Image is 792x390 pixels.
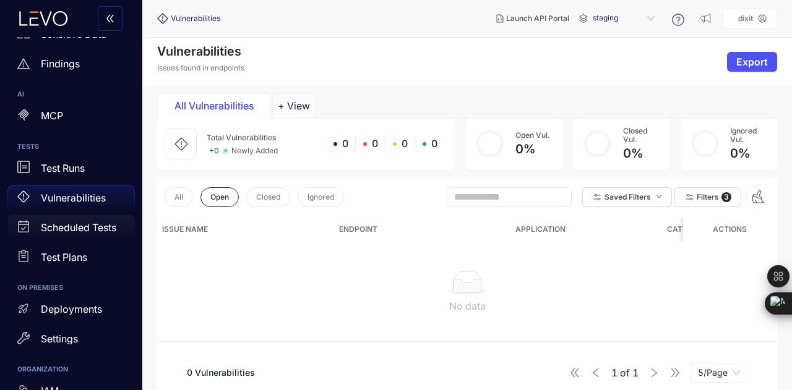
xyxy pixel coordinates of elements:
th: Category [629,218,746,241]
h6: ON PREMISES [17,284,125,292]
span: 0 [372,138,378,149]
p: MCP [41,110,63,121]
div: 0 % [515,142,549,156]
button: Add tab [272,93,316,118]
button: Saved Filtersdown [582,187,672,207]
span: + 0 [209,146,219,155]
div: Open Vul. [515,131,549,140]
p: Deployments [41,303,102,315]
a: Scheduled Tests [7,215,135,245]
span: 0 [342,138,348,149]
p: Vulnerabilities [41,192,106,203]
button: double-left [98,6,123,31]
p: Settings [41,333,78,344]
span: Saved Filters [605,193,651,201]
span: staging [593,9,657,28]
a: Test Plans [7,245,135,274]
span: 3 [721,192,731,202]
a: MCP [7,104,135,134]
button: Closed [246,187,290,207]
th: Actions [683,218,777,241]
span: double-left [105,14,115,25]
span: Vulnerabilities [171,14,220,23]
p: Test Runs [41,163,85,174]
span: Total Vulnerabilities [207,133,276,142]
span: Launch API Portal [506,14,569,23]
button: Launch API Portal [486,9,579,28]
span: 0 Vulnerabilities [187,367,255,378]
button: Ignored [298,187,344,207]
th: Endpoint [334,218,511,241]
p: Issues found in endpoints [157,64,244,72]
span: 1 [611,367,618,378]
a: Findings [7,51,135,81]
button: Filters 3 [674,187,741,207]
div: No data [167,300,767,312]
a: Test Runs [7,156,135,185]
p: Findings [41,58,80,69]
span: 0 [402,138,408,149]
span: Closed [256,193,280,201]
h6: AI [17,91,125,98]
a: Vulnerabilities [7,185,135,215]
button: Open [200,187,239,207]
a: Settings [7,326,135,356]
h6: TESTS [17,143,125,151]
p: Scheduled Tests [41,222,116,233]
th: Issue Name [157,218,334,241]
span: Open [210,193,229,201]
div: Closed Vul. [623,127,661,144]
span: Newly Added [231,146,278,155]
span: 1 [632,367,639,378]
th: Application [510,218,628,241]
h6: ORGANIZATION [17,366,125,373]
span: 5/Page [698,363,740,382]
span: All [174,193,183,201]
span: down [656,193,662,200]
div: Ignored Vul. [730,127,768,144]
span: Filters [697,193,719,201]
span: Ignored [308,193,334,201]
a: Deployments [7,297,135,326]
div: 0 % [623,146,661,161]
button: Export [727,52,777,72]
p: dixit [738,14,753,23]
h4: Vulnerabilities [157,44,244,59]
p: Test Plans [41,252,87,263]
div: All Vulnerabilities [168,100,260,111]
button: All [165,187,193,207]
span: 0 [431,138,437,149]
span: Export [736,56,768,67]
span: warning [17,57,30,70]
span: of [611,367,639,378]
div: 0 % [730,146,768,161]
